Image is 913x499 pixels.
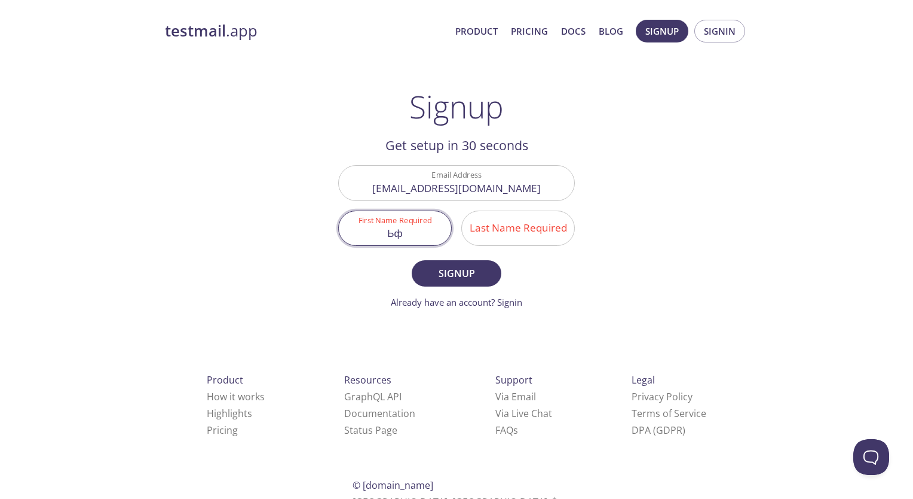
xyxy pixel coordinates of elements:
a: Pricing [207,424,238,437]
strong: testmail [165,20,226,41]
span: Signup [425,265,488,282]
a: testmail.app [165,21,446,41]
span: Legal [632,373,655,387]
iframe: Help Scout Beacon - Open [853,439,889,475]
a: How it works [207,390,265,403]
a: Product [455,23,498,39]
span: Product [207,373,243,387]
span: Support [495,373,532,387]
span: © [DOMAIN_NAME] [353,479,433,492]
button: Signin [694,20,745,42]
span: Signin [704,23,736,39]
a: FAQ [495,424,518,437]
a: Status Page [344,424,397,437]
a: Documentation [344,407,415,420]
a: Via Live Chat [495,407,552,420]
span: Signup [645,23,679,39]
a: Privacy Policy [632,390,693,403]
a: DPA (GDPR) [632,424,685,437]
a: Via Email [495,390,536,403]
a: Highlights [207,407,252,420]
h2: Get setup in 30 seconds [338,135,575,156]
a: Docs [561,23,586,39]
a: Terms of Service [632,407,706,420]
a: Blog [599,23,623,39]
button: Signup [412,260,501,287]
a: GraphQL API [344,390,402,403]
a: Already have an account? Signin [391,296,522,308]
button: Signup [636,20,688,42]
a: Pricing [511,23,548,39]
h1: Signup [409,89,504,124]
span: s [513,424,518,437]
span: Resources [344,373,391,387]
